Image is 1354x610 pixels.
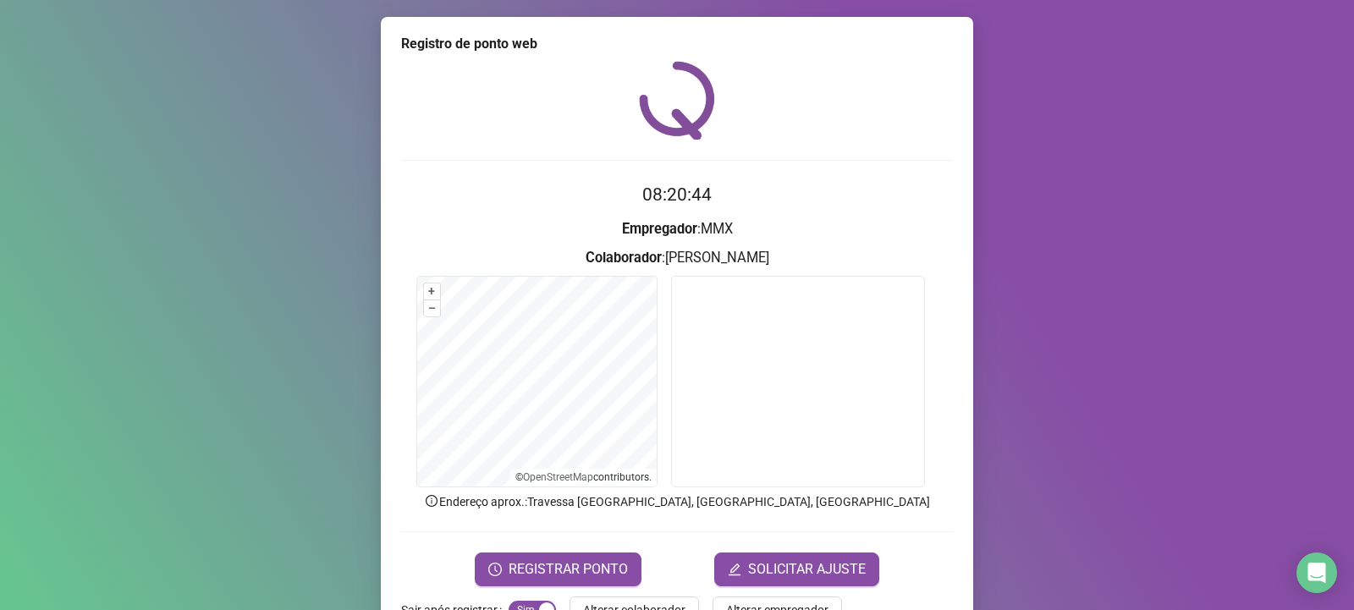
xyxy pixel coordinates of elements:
button: editSOLICITAR AJUSTE [714,552,879,586]
h3: : [PERSON_NAME] [401,247,953,269]
button: REGISTRAR PONTO [475,552,641,586]
strong: Empregador [622,221,697,237]
span: clock-circle [488,563,502,576]
span: edit [728,563,741,576]
span: info-circle [424,493,439,508]
p: Endereço aprox. : Travessa [GEOGRAPHIC_DATA], [GEOGRAPHIC_DATA], [GEOGRAPHIC_DATA] [401,492,953,511]
li: © contributors. [515,471,652,483]
button: + [424,283,440,300]
img: QRPoint [639,61,715,140]
button: – [424,300,440,316]
div: Open Intercom Messenger [1296,552,1337,593]
span: SOLICITAR AJUSTE [748,559,866,580]
div: Registro de ponto web [401,34,953,54]
h3: : MMX [401,218,953,240]
time: 08:20:44 [642,184,712,205]
span: REGISTRAR PONTO [509,559,628,580]
a: OpenStreetMap [523,471,593,483]
strong: Colaborador [586,250,662,266]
